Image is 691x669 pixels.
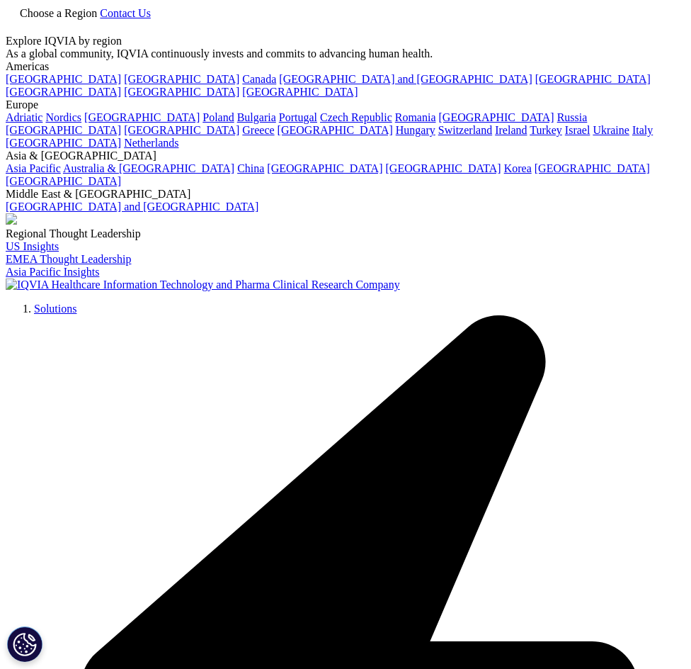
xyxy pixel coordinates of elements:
a: China [237,162,264,174]
a: Contact Us [100,7,151,19]
div: As a global community, IQVIA continuously invests and commits to advancing human health. [6,47,685,60]
span: Choose a Region [20,7,97,19]
a: Canada [242,73,276,85]
a: [GEOGRAPHIC_DATA] [242,86,358,98]
a: [GEOGRAPHIC_DATA] [535,73,651,85]
button: Cookie Settings [7,626,42,662]
a: Bulgaria [237,111,276,123]
a: Turkey [530,124,562,136]
img: 2093_analyzing-data-using-big-screen-display-and-laptop.png [6,213,17,225]
a: Romania [395,111,436,123]
a: Poland [202,111,234,123]
a: [GEOGRAPHIC_DATA] [6,124,121,136]
div: Americas [6,60,685,73]
a: [GEOGRAPHIC_DATA] [6,175,121,187]
a: Czech Republic [320,111,392,123]
a: Asia Pacific [6,162,61,174]
a: Asia Pacific Insights [6,266,99,278]
div: Europe [6,99,685,111]
a: Ireland [495,124,527,136]
a: Korea [504,162,532,174]
img: IQVIA Healthcare Information Technology and Pharma Clinical Research Company [6,279,400,291]
a: Nordics [45,111,81,123]
a: [GEOGRAPHIC_DATA] and [GEOGRAPHIC_DATA] [279,73,532,85]
div: Asia & [GEOGRAPHIC_DATA] [6,150,685,162]
a: Greece [242,124,274,136]
a: Portugal [279,111,317,123]
a: Italy [632,124,653,136]
a: Australia & [GEOGRAPHIC_DATA] [63,162,234,174]
div: Explore IQVIA by region [6,35,685,47]
a: [GEOGRAPHIC_DATA] [124,124,239,136]
a: [GEOGRAPHIC_DATA] [6,137,121,149]
a: Israel [565,124,590,136]
a: Russia [557,111,588,123]
a: [GEOGRAPHIC_DATA] [439,111,554,123]
div: Regional Thought Leadership [6,227,685,240]
a: [GEOGRAPHIC_DATA] [6,73,121,85]
a: [GEOGRAPHIC_DATA] [124,73,239,85]
a: Netherlands [124,137,178,149]
a: Switzerland [438,124,492,136]
a: [GEOGRAPHIC_DATA] [84,111,200,123]
a: EMEA Thought Leadership [6,253,131,265]
a: [GEOGRAPHIC_DATA] [124,86,239,98]
a: Adriatic [6,111,42,123]
a: US Insights [6,240,59,252]
a: [GEOGRAPHIC_DATA] [535,162,650,174]
a: [GEOGRAPHIC_DATA] [6,86,121,98]
div: Middle East & [GEOGRAPHIC_DATA] [6,188,685,201]
a: Hungary [396,124,435,136]
a: [GEOGRAPHIC_DATA] [267,162,382,174]
a: Ukraine [593,124,629,136]
a: [GEOGRAPHIC_DATA] [278,124,393,136]
a: [GEOGRAPHIC_DATA] and [GEOGRAPHIC_DATA] [6,201,258,213]
a: [GEOGRAPHIC_DATA] [386,162,501,174]
a: Solutions [34,303,76,315]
